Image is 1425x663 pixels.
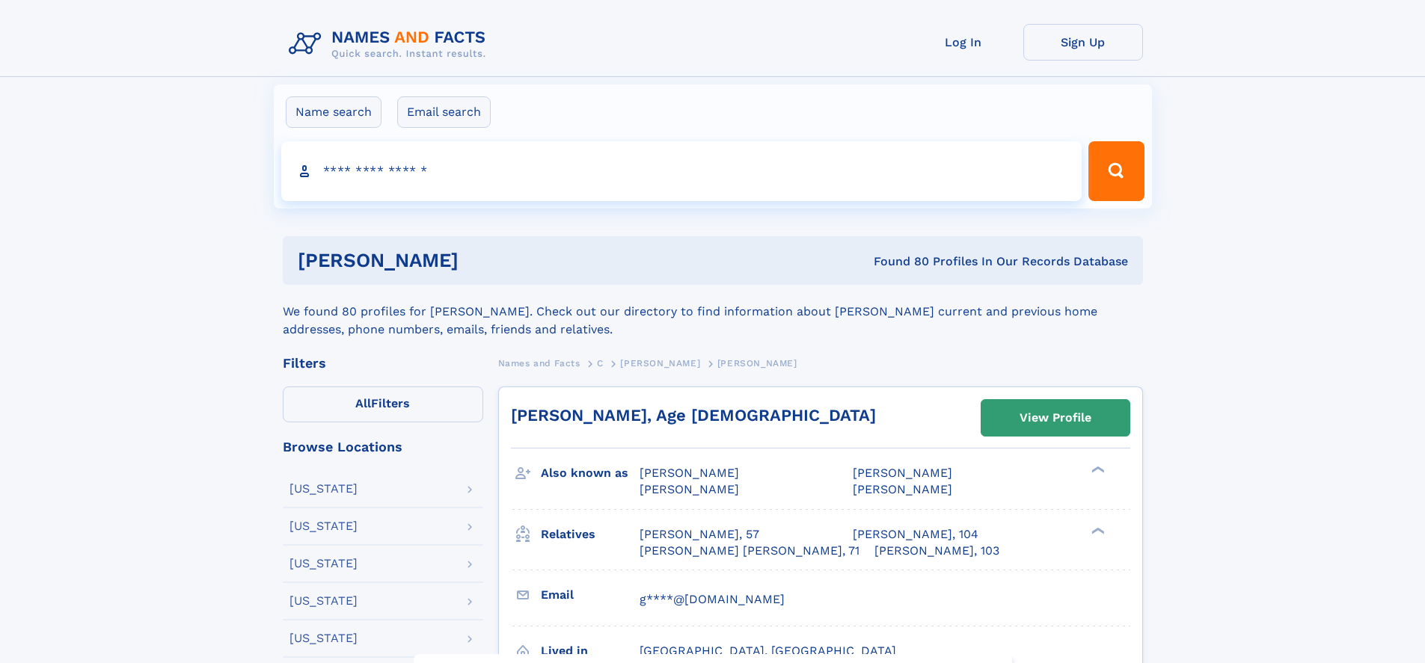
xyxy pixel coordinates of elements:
[283,24,498,64] img: Logo Names and Facts
[1088,465,1106,475] div: ❯
[541,522,640,547] h3: Relatives
[286,96,381,128] label: Name search
[1088,141,1144,201] button: Search Button
[597,358,604,368] span: C
[640,526,759,543] a: [PERSON_NAME], 57
[640,466,739,480] span: [PERSON_NAME]
[283,285,1143,339] div: We found 80 profiles for [PERSON_NAME]. Check out our directory to find information about [PERSON...
[853,466,952,480] span: [PERSON_NAME]
[397,96,491,128] label: Email search
[289,595,358,607] div: [US_STATE]
[597,354,604,372] a: C
[981,400,1130,436] a: View Profile
[853,482,952,496] span: [PERSON_NAME]
[640,482,739,496] span: [PERSON_NAME]
[666,253,1128,270] div: Found 80 Profiles In Our Records Database
[640,644,896,658] span: [GEOGRAPHIC_DATA], [GEOGRAPHIC_DATA]
[498,354,580,372] a: Names and Facts
[874,543,999,559] a: [PERSON_NAME], 103
[281,141,1082,201] input: search input
[620,358,700,368] span: [PERSON_NAME]
[541,582,640,608] h3: Email
[355,396,371,410] span: All
[289,558,358,570] div: [US_STATE]
[1020,401,1091,435] div: View Profile
[541,460,640,486] h3: Also known as
[1023,24,1143,61] a: Sign Up
[289,632,358,644] div: [US_STATE]
[620,354,700,372] a: [PERSON_NAME]
[511,406,876,425] a: [PERSON_NAME], Age [DEMOGRAPHIC_DATA]
[853,526,978,543] a: [PERSON_NAME], 104
[283,440,483,454] div: Browse Locations
[904,24,1023,61] a: Log In
[640,543,859,559] a: [PERSON_NAME] [PERSON_NAME], 71
[283,386,483,422] label: Filters
[289,483,358,495] div: [US_STATE]
[1088,525,1106,535] div: ❯
[717,358,797,368] span: [PERSON_NAME]
[289,520,358,532] div: [US_STATE]
[298,251,666,270] h1: [PERSON_NAME]
[283,357,483,370] div: Filters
